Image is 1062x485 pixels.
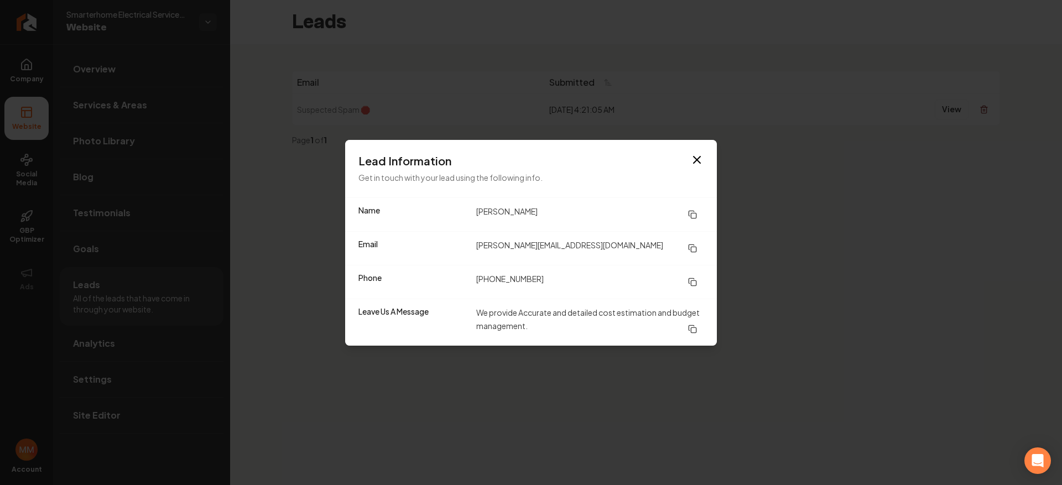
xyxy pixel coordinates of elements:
[358,153,704,169] h3: Lead Information
[476,205,704,225] dd: [PERSON_NAME]
[476,272,704,292] dd: [PHONE_NUMBER]
[476,306,704,339] dd: We provide Accurate and detailed cost estimation and budget management.
[358,238,467,258] dt: Email
[358,171,704,184] p: Get in touch with your lead using the following info.
[358,306,467,339] dt: Leave Us A Message
[476,238,704,258] dd: [PERSON_NAME][EMAIL_ADDRESS][DOMAIN_NAME]
[358,205,467,225] dt: Name
[358,272,467,292] dt: Phone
